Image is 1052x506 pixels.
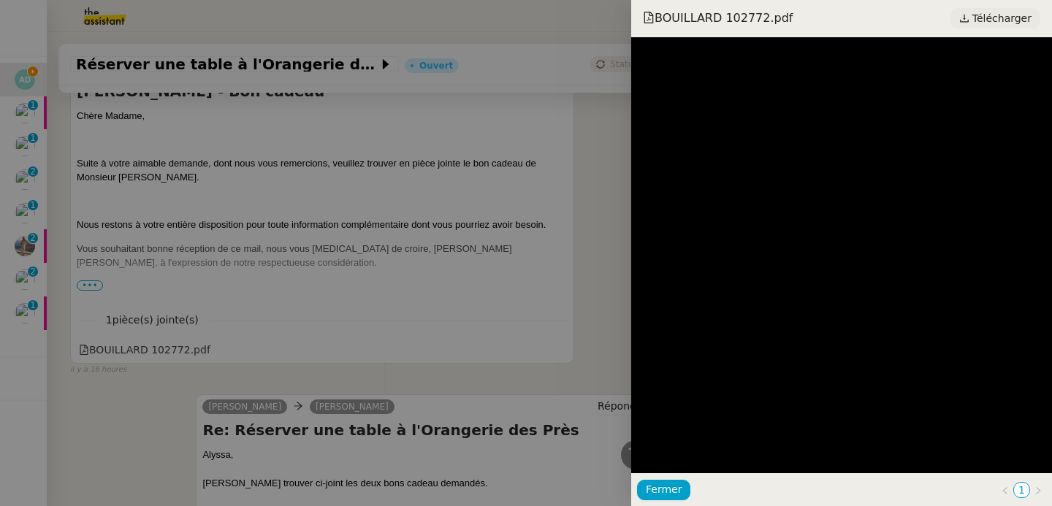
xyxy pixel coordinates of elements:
[997,482,1013,498] button: Page précédente
[972,9,1032,28] span: Télécharger
[637,480,690,500] button: Fermer
[950,8,1040,28] a: Télécharger
[1014,483,1029,497] a: 1
[646,481,682,498] span: Fermer
[643,10,793,26] span: BOUILLARD 102772.pdf
[1030,482,1046,498] button: Page suivante
[1013,482,1030,498] li: 1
